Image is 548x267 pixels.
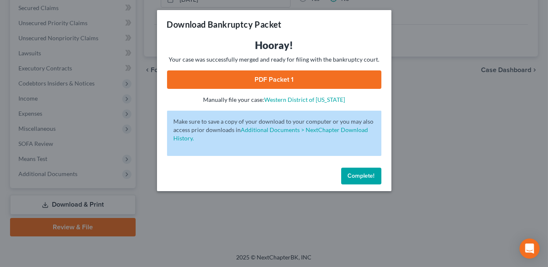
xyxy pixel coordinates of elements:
h3: Download Bankruptcy Packet [167,18,282,30]
div: Open Intercom Messenger [520,238,540,259]
a: PDF Packet 1 [167,70,381,89]
p: Your case was successfully merged and ready for filing with the bankruptcy court. [167,55,381,64]
a: Western District of [US_STATE] [264,96,345,103]
p: Manually file your case: [167,96,381,104]
a: Additional Documents > NextChapter Download History. [174,126,368,142]
span: Complete! [348,172,375,179]
h3: Hooray! [167,39,381,52]
p: Make sure to save a copy of your download to your computer or you may also access prior downloads in [174,117,375,143]
button: Complete! [341,168,381,184]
